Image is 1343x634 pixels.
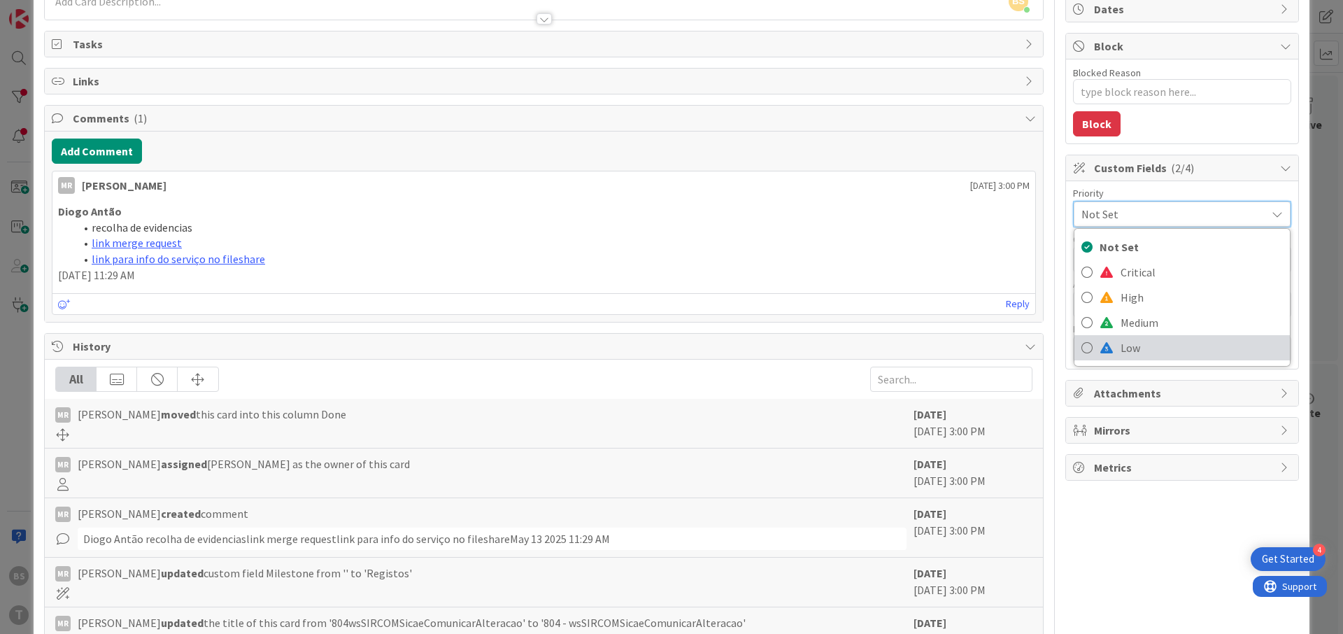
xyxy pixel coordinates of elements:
[55,457,71,472] div: MR
[914,616,946,630] b: [DATE]
[1073,234,1291,244] div: Complexidade
[82,177,166,194] div: [PERSON_NAME]
[914,456,1032,491] div: [DATE] 3:00 PM
[1074,310,1290,335] a: Medium
[78,406,346,423] span: [PERSON_NAME] this card into this column Done
[52,139,142,164] button: Add Comment
[55,407,71,423] div: MR
[914,565,1032,600] div: [DATE] 3:00 PM
[914,566,946,580] b: [DATE]
[870,367,1032,392] input: Search...
[1100,237,1283,258] span: Not Set
[78,614,746,631] span: [PERSON_NAME] the title of this card from '804wsSIRCOMSicaeComunicarAlteracao' to '804 - wsSIRCOM...
[29,2,64,19] span: Support
[78,456,410,472] span: [PERSON_NAME] [PERSON_NAME] as the owner of this card
[78,528,907,550] div: Diogo Antão recolha de evidenciaslink merge requestlink para info do serviço no fileshareMay 13 2...
[914,457,946,471] b: [DATE]
[73,338,1018,355] span: History
[161,507,201,521] b: created
[1094,459,1273,476] span: Metrics
[92,236,182,250] a: link merge request
[1094,38,1273,55] span: Block
[914,406,1032,441] div: [DATE] 3:00 PM
[73,110,1018,127] span: Comments
[55,507,71,522] div: MR
[161,616,204,630] b: updated
[914,505,1032,550] div: [DATE] 3:00 PM
[1073,111,1121,136] button: Block
[914,507,946,521] b: [DATE]
[1073,279,1291,289] div: Area
[1121,337,1283,358] span: Low
[92,252,265,266] a: link para info do serviço no fileshare
[1171,161,1194,175] span: ( 2/4 )
[1094,385,1273,402] span: Attachments
[1074,234,1290,260] a: Not Set
[1073,66,1141,79] label: Blocked Reason
[78,565,412,582] span: [PERSON_NAME] custom field Milestone from '' to 'Registos'
[914,407,946,421] b: [DATE]
[58,204,122,218] strong: Diogo Antão
[58,268,135,282] span: [DATE] 11:29 AM
[1074,285,1290,310] a: High
[55,616,71,631] div: MR
[1121,287,1283,308] span: High
[134,111,147,125] span: ( 1 )
[1006,295,1030,313] a: Reply
[1121,312,1283,333] span: Medium
[73,73,1018,90] span: Links
[1081,204,1259,224] span: Not Set
[55,566,71,582] div: MR
[58,177,75,194] div: MR
[970,178,1030,193] span: [DATE] 3:00 PM
[1262,552,1314,566] div: Get Started
[56,367,97,391] div: All
[1121,262,1283,283] span: Critical
[1074,260,1290,285] a: Critical
[92,220,192,234] span: recolha de evidencias
[1073,188,1291,198] div: Priority
[161,407,196,421] b: moved
[161,566,204,580] b: updated
[1074,335,1290,360] a: Low
[1251,547,1326,571] div: Open Get Started checklist, remaining modules: 4
[1094,422,1273,439] span: Mirrors
[73,36,1018,52] span: Tasks
[161,457,207,471] b: assigned
[1094,160,1273,176] span: Custom Fields
[1073,324,1291,334] div: Milestone
[1094,1,1273,17] span: Dates
[78,505,248,522] span: [PERSON_NAME] comment
[1313,544,1326,556] div: 4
